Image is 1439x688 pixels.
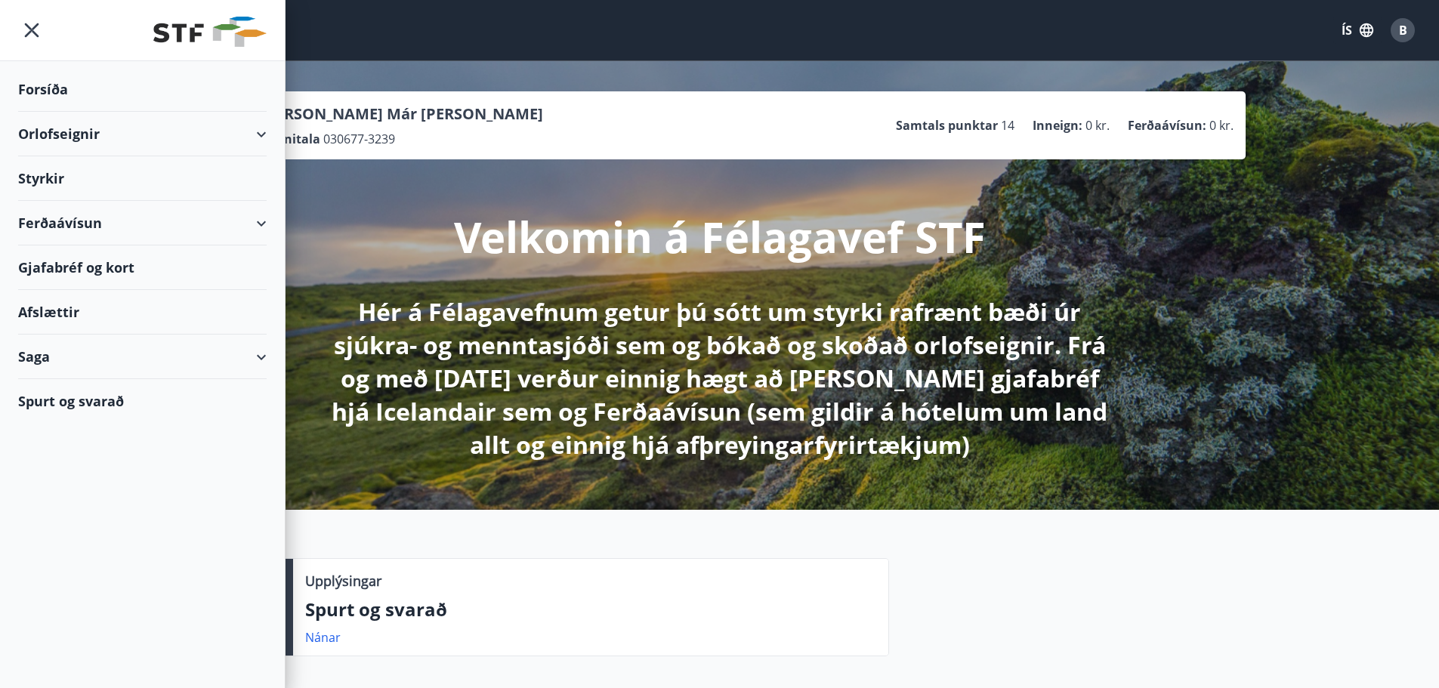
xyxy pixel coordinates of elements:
p: Upplýsingar [305,571,381,591]
div: Styrkir [18,156,267,201]
button: menu [18,17,45,44]
span: 0 kr. [1209,117,1234,134]
a: Nánar [305,629,341,646]
p: Ferðaávísun : [1128,117,1206,134]
img: union_logo [153,17,267,47]
div: Afslættir [18,290,267,335]
p: Samtals punktar [896,117,998,134]
div: Ferðaávísun [18,201,267,245]
button: B [1385,12,1421,48]
div: Orlofseignir [18,112,267,156]
span: 030677-3239 [323,131,395,147]
p: [PERSON_NAME] Már [PERSON_NAME] [261,103,543,125]
div: Saga [18,335,267,379]
p: Kennitala [261,131,320,147]
p: Velkomin á Félagavef STF [454,208,986,265]
div: Forsíða [18,67,267,112]
p: Spurt og svarað [305,597,876,622]
span: 14 [1001,117,1014,134]
div: Spurt og svarað [18,379,267,423]
p: Inneign : [1033,117,1082,134]
button: ÍS [1333,17,1382,44]
p: Hér á Félagavefnum getur þú sótt um styrki rafrænt bæði úr sjúkra- og menntasjóði sem og bókað og... [321,295,1119,461]
span: 0 kr. [1085,117,1110,134]
div: Gjafabréf og kort [18,245,267,290]
span: B [1399,22,1407,39]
